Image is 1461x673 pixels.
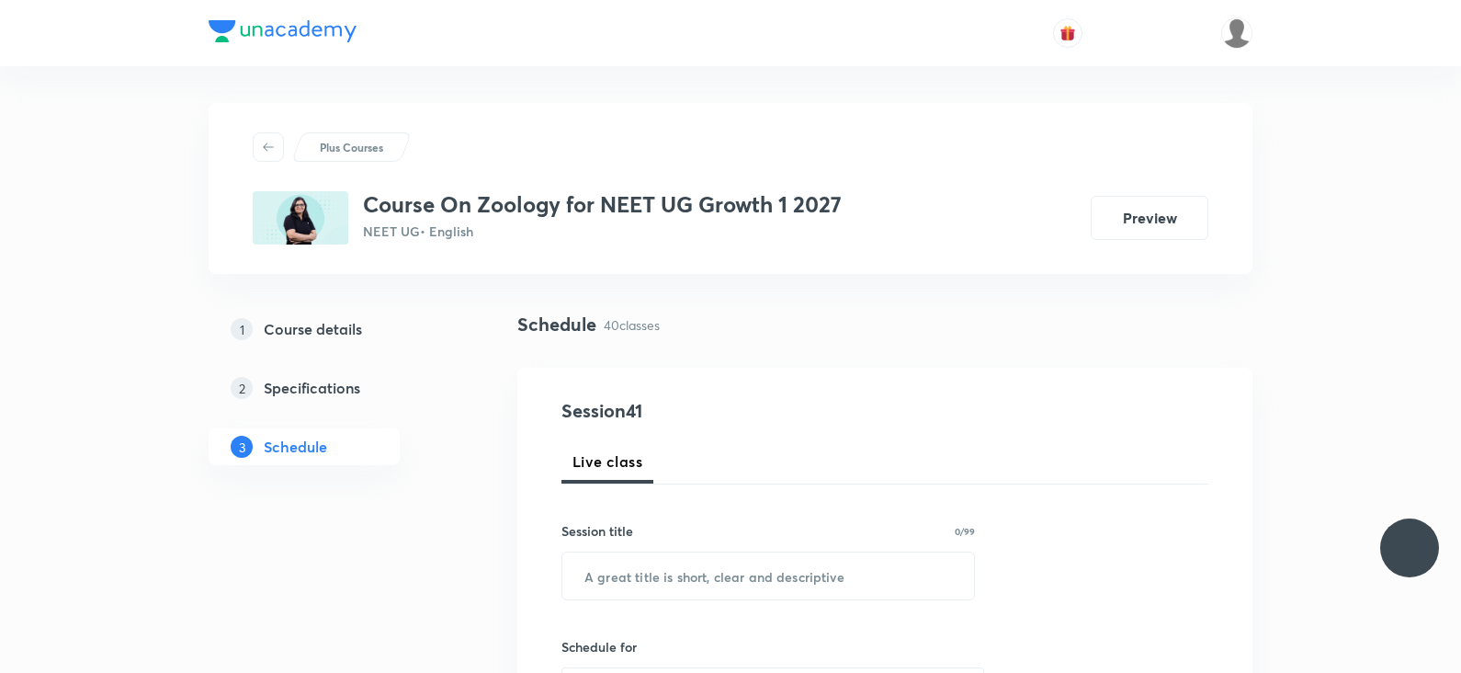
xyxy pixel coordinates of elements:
a: Company Logo [209,20,357,47]
p: NEET UG • English [363,222,842,241]
p: 40 classes [604,315,660,335]
img: Saniya Tarannum [1221,17,1252,49]
a: 1Course details [209,311,459,348]
p: 1 [231,318,253,340]
h5: Course details [264,318,362,340]
h5: Specifications [264,377,360,399]
button: avatar [1053,18,1082,48]
img: avatar [1059,25,1076,41]
input: A great title is short, clear and descriptive [562,553,974,599]
h4: Schedule [517,311,596,338]
p: Plus Courses [320,139,383,155]
img: D243CED1-E507-4D34-8503-61E44FD70653_plus.png [253,191,348,245]
h6: Schedule for [561,637,975,656]
h5: Schedule [264,436,327,458]
p: 0/99 [955,527,975,536]
img: Company Logo [209,20,357,42]
p: 2 [231,377,253,399]
img: ttu [1399,537,1421,559]
h4: Session 41 [561,397,897,425]
h6: Session title [561,521,633,541]
span: Live class [572,451,642,473]
p: 3 [231,436,253,458]
button: Preview [1091,196,1208,240]
a: 2Specifications [209,370,459,406]
h3: Course On Zoology for NEET UG Growth 1 2027 [363,191,842,218]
